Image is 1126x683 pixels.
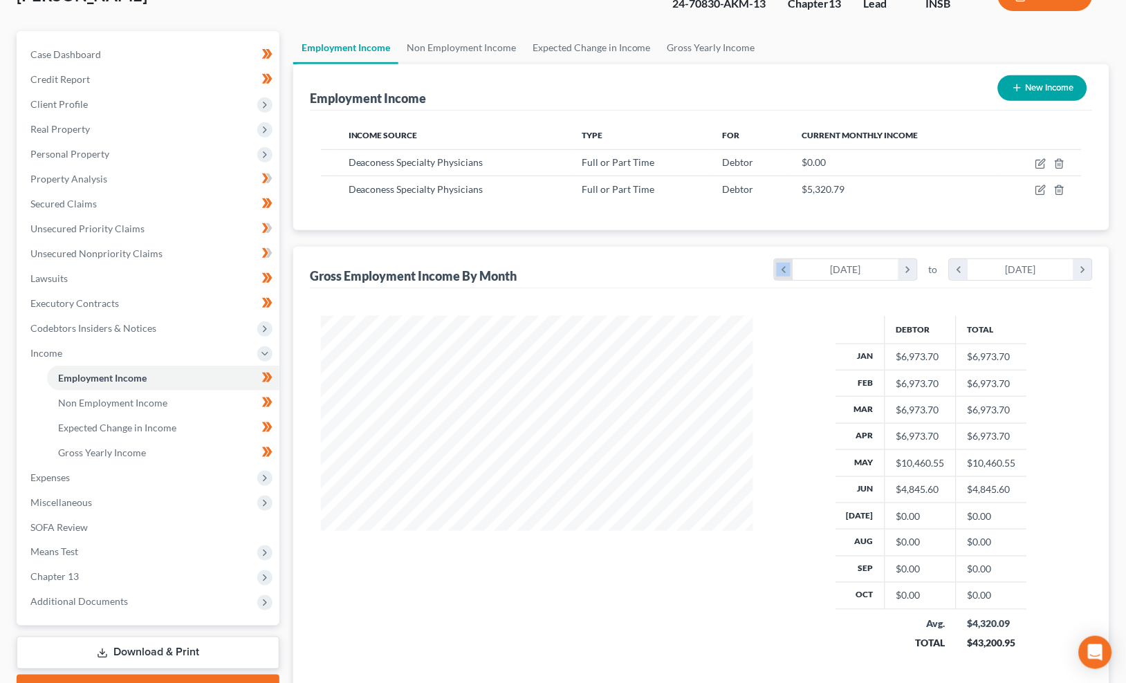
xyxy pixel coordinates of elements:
td: $0.00 [957,583,1028,609]
a: Expected Change in Income [47,415,279,440]
th: Apr [836,423,885,449]
span: Property Analysis [30,173,107,185]
span: Client Profile [30,98,88,110]
th: Feb [836,370,885,396]
span: For [723,130,740,140]
div: $6,973.70 [896,429,945,443]
div: $4,320.09 [968,617,1017,631]
a: Gross Yearly Income [47,440,279,465]
span: Unsecured Nonpriority Claims [30,247,163,259]
span: Debtor [723,183,754,195]
div: $6,973.70 [896,377,945,391]
div: $43,200.95 [968,637,1017,651]
span: Real Property [30,123,90,135]
span: Case Dashboard [30,48,101,60]
span: Secured Claims [30,198,97,209]
td: $6,973.70 [957,423,1028,449]
span: Income Source [349,130,418,140]
span: Codebtors Insiders & Notices [30,322,156,334]
span: Deaconess Specialty Physicians [349,183,483,195]
div: Employment Income [310,90,426,106]
td: $0.00 [957,530,1028,556]
span: to [929,263,938,277]
div: $0.00 [896,509,945,523]
div: $6,973.70 [896,350,945,364]
span: Means Test [30,546,78,558]
div: $0.00 [896,536,945,550]
span: $0.00 [802,156,826,168]
i: chevron_left [775,259,793,280]
i: chevron_left [950,259,968,280]
div: Gross Employment Income By Month [310,268,517,284]
th: Debtor [885,316,957,344]
span: Full or Part Time [582,156,654,168]
span: Employment Income [58,372,147,384]
div: Avg. [896,617,945,631]
span: Personal Property [30,148,109,160]
a: Gross Yearly Income [659,31,764,64]
a: Case Dashboard [19,42,279,67]
th: Sep [836,556,885,582]
span: Additional Documents [30,596,128,608]
th: Jun [836,476,885,503]
a: Unsecured Priority Claims [19,216,279,241]
th: Mar [836,397,885,423]
span: Expected Change in Income [58,422,176,433]
a: Credit Report [19,67,279,92]
td: $4,845.60 [957,476,1028,503]
span: Current Monthly Income [802,130,918,140]
span: Unsecured Priority Claims [30,223,145,234]
th: Total [957,316,1028,344]
a: Property Analysis [19,167,279,191]
a: SOFA Review [19,515,279,540]
div: $10,460.55 [896,456,945,470]
td: $10,460.55 [957,450,1028,476]
td: $6,973.70 [957,370,1028,396]
td: $6,973.70 [957,397,1028,423]
div: $4,845.60 [896,483,945,496]
a: Expected Change in Income [524,31,659,64]
span: Non Employment Income [58,397,167,409]
th: Jan [836,344,885,370]
i: chevron_right [1073,259,1092,280]
a: Non Employment Income [398,31,524,64]
a: Employment Income [47,366,279,391]
span: Expenses [30,471,70,483]
td: $0.00 [957,556,1028,582]
th: Oct [836,583,885,609]
span: Executory Contracts [30,297,119,309]
span: Credit Report [30,73,90,85]
div: TOTAL [896,637,945,651]
div: [DATE] [968,259,1074,280]
span: $5,320.79 [802,183,844,195]
span: Deaconess Specialty Physicians [349,156,483,168]
td: $6,973.70 [957,344,1028,370]
span: Gross Yearly Income [58,447,146,458]
th: [DATE] [836,503,885,530]
a: Employment Income [293,31,398,64]
div: Open Intercom Messenger [1079,636,1112,669]
td: $0.00 [957,503,1028,530]
th: Aug [836,530,885,556]
a: Secured Claims [19,191,279,216]
a: Executory Contracts [19,291,279,316]
span: Type [582,130,602,140]
a: Unsecured Nonpriority Claims [19,241,279,266]
div: $0.00 [896,563,945,577]
a: Non Employment Income [47,391,279,415]
span: Full or Part Time [582,183,654,195]
div: $0.00 [896,589,945,603]
span: Miscellaneous [30,496,92,508]
span: Chapter 13 [30,571,79,583]
span: Debtor [723,156,754,168]
span: SOFA Review [30,521,88,533]
i: chevron_right [898,259,917,280]
th: May [836,450,885,476]
span: Lawsuits [30,272,68,284]
div: $6,973.70 [896,403,945,417]
a: Lawsuits [19,266,279,291]
button: New Income [998,75,1087,101]
span: Income [30,347,62,359]
a: Download & Print [17,637,279,669]
div: [DATE] [793,259,899,280]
